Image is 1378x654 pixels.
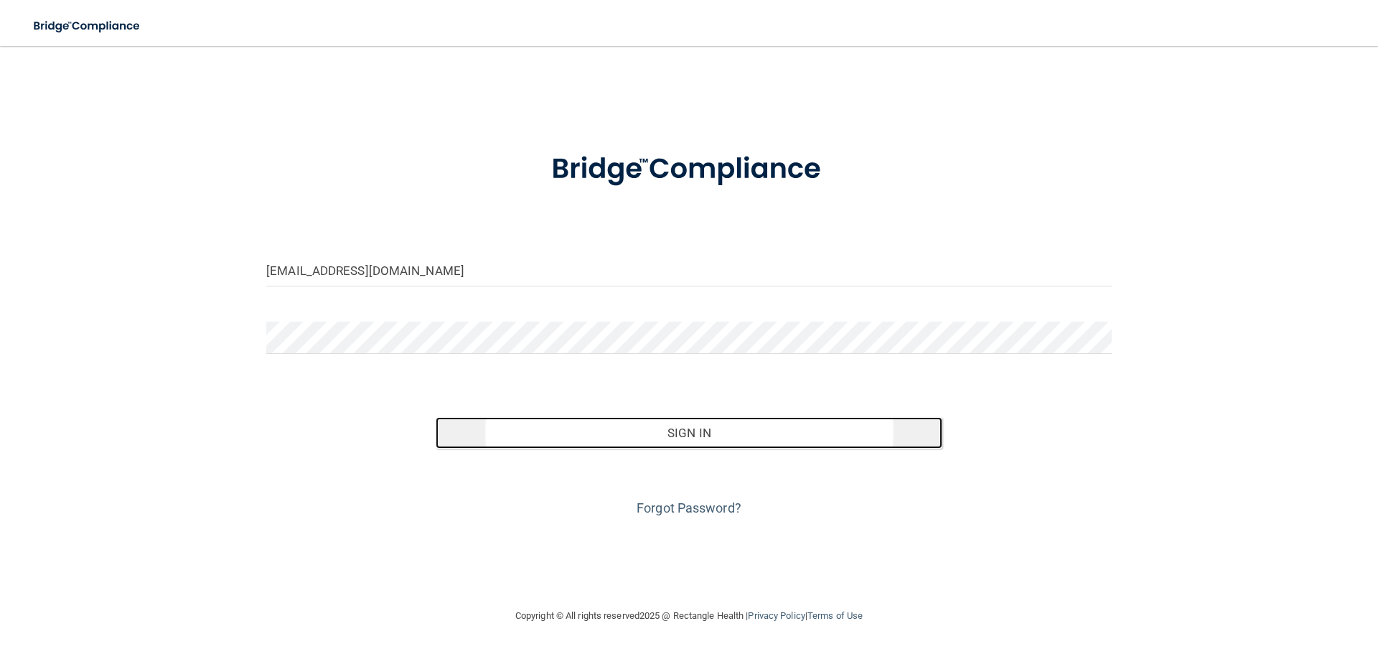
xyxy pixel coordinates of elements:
[22,11,154,41] img: bridge_compliance_login_screen.278c3ca4.svg
[807,610,863,621] a: Terms of Use
[748,610,805,621] a: Privacy Policy
[522,132,856,207] img: bridge_compliance_login_screen.278c3ca4.svg
[637,500,741,515] a: Forgot Password?
[436,417,943,449] button: Sign In
[427,593,951,639] div: Copyright © All rights reserved 2025 @ Rectangle Health | |
[266,254,1112,286] input: Email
